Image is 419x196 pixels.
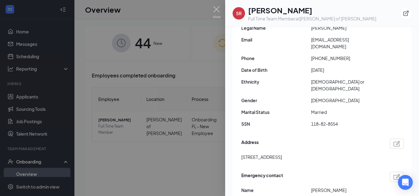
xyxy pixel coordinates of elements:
span: Name [241,187,311,194]
span: Date of Birth [241,67,311,73]
svg: ExternalLink [403,10,409,16]
div: Open Intercom Messenger [398,175,413,190]
h1: [PERSON_NAME] [248,5,376,15]
span: Gender [241,97,311,104]
span: [PERSON_NAME] [311,187,381,194]
span: [PHONE_NUMBER] [311,55,381,62]
div: Full Time Team Member at [PERSON_NAME] of [PERSON_NAME] [248,15,376,22]
button: ExternalLink [400,8,412,19]
span: Emergency contact [241,172,283,182]
span: Address [241,139,259,149]
span: SSN [241,120,311,127]
div: SR [236,10,242,16]
span: [PERSON_NAME] [311,24,381,31]
span: Phone [241,55,311,62]
span: [DEMOGRAPHIC_DATA] or [DEMOGRAPHIC_DATA] [311,78,381,92]
span: [DATE] [311,67,381,73]
span: [STREET_ADDRESS] [241,154,282,160]
span: Marital Status [241,109,311,115]
span: 118-82-8554 [311,120,381,127]
span: Married [311,109,381,115]
span: Legal Name [241,24,311,31]
span: Ethnicity [241,78,311,85]
span: Email [241,36,311,43]
span: [DEMOGRAPHIC_DATA] [311,97,381,104]
span: [EMAIL_ADDRESS][DOMAIN_NAME] [311,36,381,50]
